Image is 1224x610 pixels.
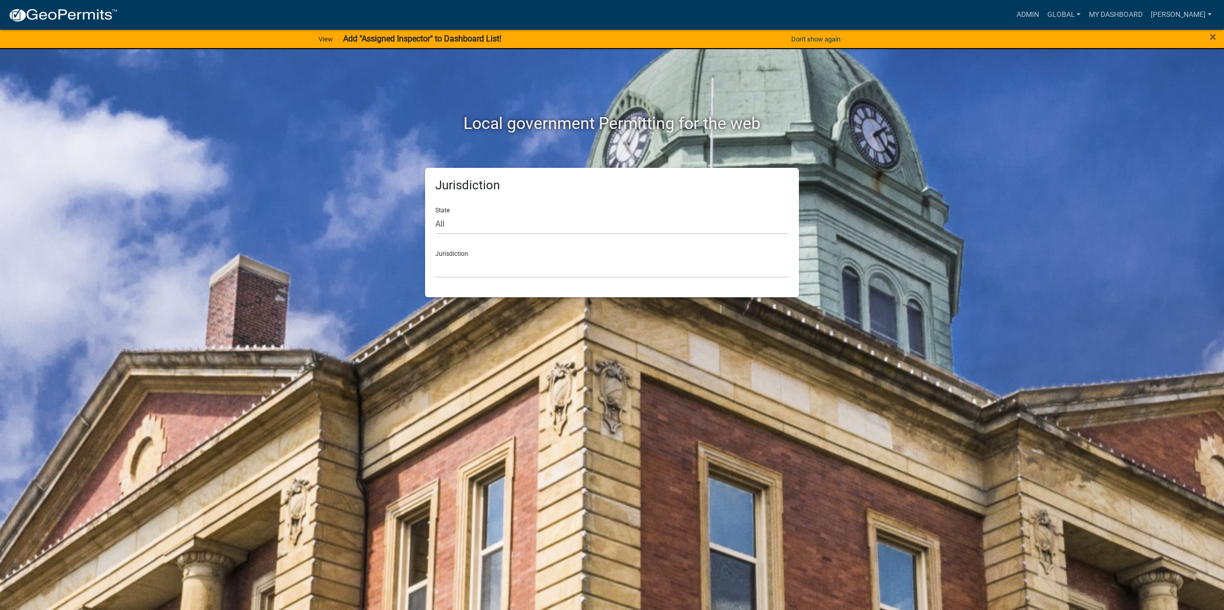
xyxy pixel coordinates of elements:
[435,178,789,193] h5: Jurisdiction
[343,34,501,43] strong: Add "Assigned Inspector" to Dashboard List!
[1210,30,1216,44] span: ×
[314,31,337,48] a: View
[1147,5,1216,25] a: [PERSON_NAME]
[1085,5,1147,25] a: My Dashboard
[1210,31,1216,43] button: Close
[1043,5,1085,25] a: Global
[787,31,845,48] button: Don't show again
[328,114,896,133] h2: Local government Permitting for the web
[1012,5,1043,25] a: Admin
